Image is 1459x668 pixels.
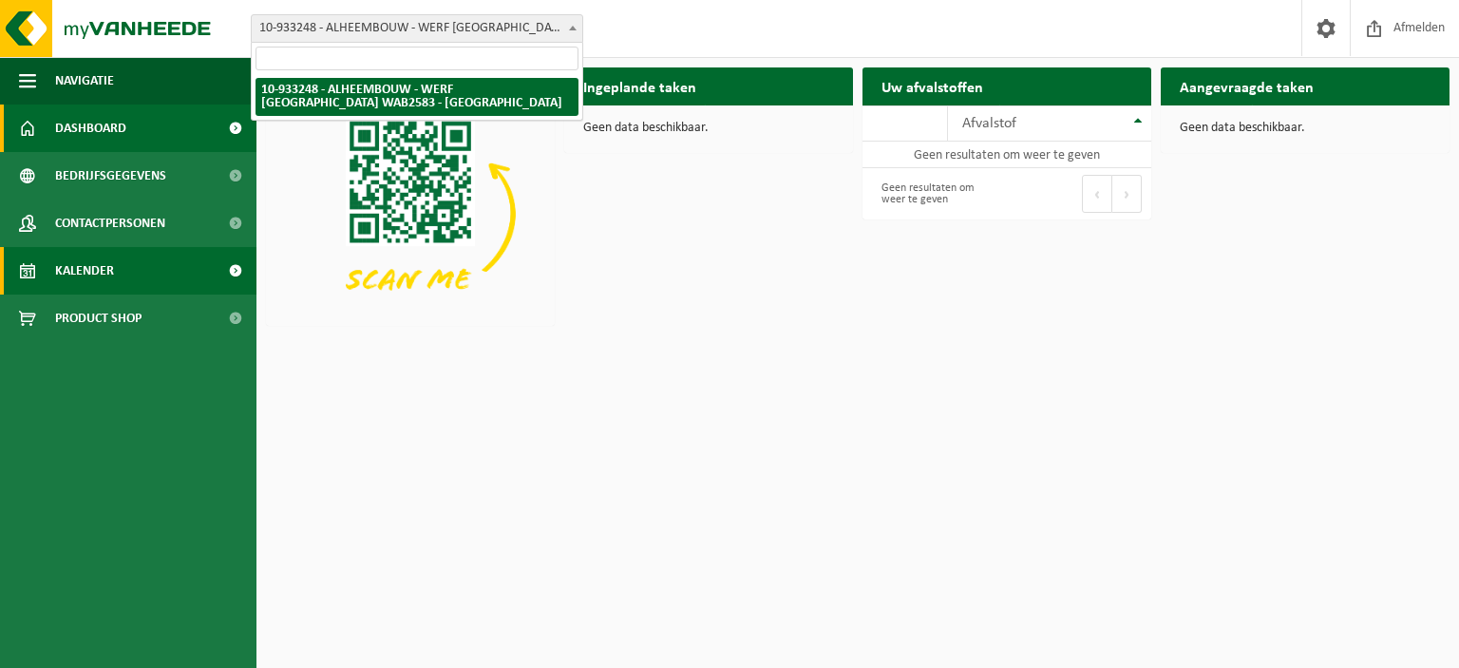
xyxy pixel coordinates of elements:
[256,78,578,116] li: 10-933248 - ALHEEMBOUW - WERF [GEOGRAPHIC_DATA] WAB2583 - [GEOGRAPHIC_DATA]
[55,247,114,295] span: Kalender
[266,105,555,322] img: Download de VHEPlus App
[583,122,834,135] p: Geen data beschikbaar.
[251,14,583,43] span: 10-933248 - ALHEEMBOUW - WERF KASTEEL ELVERDINGE WAB2583 - ELVERDINGE
[55,200,165,247] span: Contactpersonen
[862,67,1002,105] h2: Uw afvalstoffen
[1161,67,1333,105] h2: Aangevraagde taken
[862,142,1151,168] td: Geen resultaten om weer te geven
[1180,122,1431,135] p: Geen data beschikbaar.
[872,173,997,215] div: Geen resultaten om weer te geven
[564,67,715,105] h2: Ingeplande taken
[252,15,582,42] span: 10-933248 - ALHEEMBOUW - WERF KASTEEL ELVERDINGE WAB2583 - ELVERDINGE
[55,295,142,342] span: Product Shop
[55,152,166,200] span: Bedrijfsgegevens
[55,105,126,152] span: Dashboard
[962,116,1016,131] span: Afvalstof
[1112,175,1142,213] button: Next
[1082,175,1112,213] button: Previous
[55,57,114,105] span: Navigatie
